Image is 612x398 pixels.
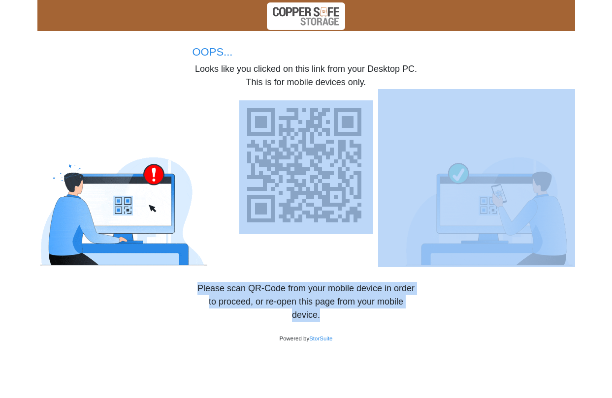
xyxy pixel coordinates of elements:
[193,62,420,76] p: Looks like you clicked on this link from your Desktop PC.
[267,1,345,31] img: 1701477661_gEARm2TMad.png
[195,330,417,344] p: Powered by
[309,336,332,341] a: StorSuite
[193,46,420,59] h5: OOPS...
[239,100,373,234] img: VJTqzJleQhUAAAAASUVORK5CYII=
[378,155,575,267] img: phyrem_qr-code_sign-up_small.gif
[193,76,420,89] p: This is for mobile devices only.
[37,155,234,267] img: phyrem_sign-up_confuse_small.gif
[195,282,417,322] p: Please scan QR-Code from your mobile device in order to proceed, or re-open this page from your m...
